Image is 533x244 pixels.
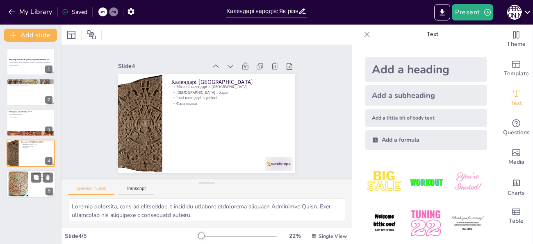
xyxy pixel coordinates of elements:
button: Present [452,4,493,20]
div: Add charts and graphs [500,172,533,201]
p: Інші традиційні календарі [31,178,53,180]
img: 3.jpeg [449,163,487,201]
div: Saved [62,8,87,16]
p: Григоріанський календар [9,113,52,115]
input: Insert title [226,5,298,17]
p: Роль у релігійних практиках [9,86,52,88]
p: Календарі [GEOGRAPHIC_DATA] [21,141,52,143]
img: 6.jpeg [449,204,487,242]
img: 5.jpeg [407,204,445,242]
p: Інші календарі в регіоні [155,97,244,178]
div: 3 [7,109,55,136]
button: Ю [PERSON_NAME] [507,4,522,20]
p: Фази місяця [21,147,52,149]
div: 4 [7,140,55,167]
div: Add a subheading [365,85,487,106]
div: Add ready made slides [500,54,533,84]
span: Single View [319,233,347,239]
div: 1 [45,66,52,73]
p: Інші календарі в регіоні [21,145,52,147]
p: Традиційний місячно-сонячний календар [31,175,53,176]
img: 4.jpeg [365,204,403,242]
p: Календарі [GEOGRAPHIC_DATA] [165,107,256,190]
p: Юліанський календар [9,115,52,117]
button: Add slide [4,29,57,42]
div: Add a formula [365,130,487,150]
p: [DEMOGRAPHIC_DATA] і Хадж [159,101,248,182]
div: Add a table [500,201,533,231]
div: Get real-time input from your audience [500,113,533,142]
p: У цьому презентації ми Європі, Близькому і Далекому Сході, відзначають час через свої унікальні к... [9,62,52,65]
div: Slide 4 / 5 [65,232,198,240]
div: 5 [6,170,55,198]
p: Місячні календарі в [GEOGRAPHIC_DATA] [162,105,251,186]
div: Slide 4 [235,84,305,149]
p: Святкування Нового року [31,176,53,178]
span: Position [87,30,96,40]
div: Add a heading [365,57,487,82]
p: Місячні календарі в [GEOGRAPHIC_DATA] [21,142,52,144]
p: Важливі дати та свята [31,180,53,181]
div: 3 [45,127,52,134]
p: Generated with [URL] [9,65,52,66]
p: Інші календарі [9,117,52,118]
span: Media [508,158,524,167]
div: Ю [PERSON_NAME] [507,5,522,20]
p: Календарі мають глибоке коріння в історії людства [9,81,52,83]
div: Add text boxes [500,84,533,113]
p: [DEMOGRAPHIC_DATA] і Хадж [21,144,52,146]
div: Layout [65,28,78,41]
span: Table [509,217,524,226]
div: Add images, graphics, shapes or video [500,142,533,172]
div: 2 [7,79,55,106]
span: Questions [503,128,530,137]
div: 4 [45,157,52,165]
div: 2 [45,96,52,104]
p: Визначення важливих природних циклів [9,85,52,86]
div: 5 [46,188,53,195]
button: Export to PowerPoint [434,4,450,20]
button: Duplicate Slide [31,172,41,182]
p: Фази місяця [151,93,240,174]
div: 1 [7,48,55,75]
textarea: Loremip dolorsita, cons ad elitseddoe, t incididu utlabore etdolorema aliquaen Adminimve Quisn. E... [68,199,345,221]
div: 22 % [285,232,305,240]
p: Різноманітність календарів у Європі [9,112,52,114]
p: Історія календарів [9,80,52,82]
strong: Календарі народів: Як різні культури відзначають час [9,59,49,61]
span: Template [504,69,529,78]
p: Календарі Далекого Сходу [31,172,53,174]
button: Transcript [118,186,154,195]
span: Theme [507,40,526,49]
button: Speaker Notes [68,186,114,195]
p: Календарі в [GEOGRAPHIC_DATA] [9,111,52,113]
button: My Library [6,5,56,18]
p: Вони допомагають організувати час [9,83,52,85]
p: Text [374,25,492,44]
span: Text [510,99,522,108]
span: Charts [508,189,525,198]
div: Add a little bit of body text [365,109,487,127]
div: Change the overall theme [500,25,533,54]
button: Delete Slide [43,172,53,182]
img: 2.jpeg [407,163,445,201]
img: 1.jpeg [365,163,403,201]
